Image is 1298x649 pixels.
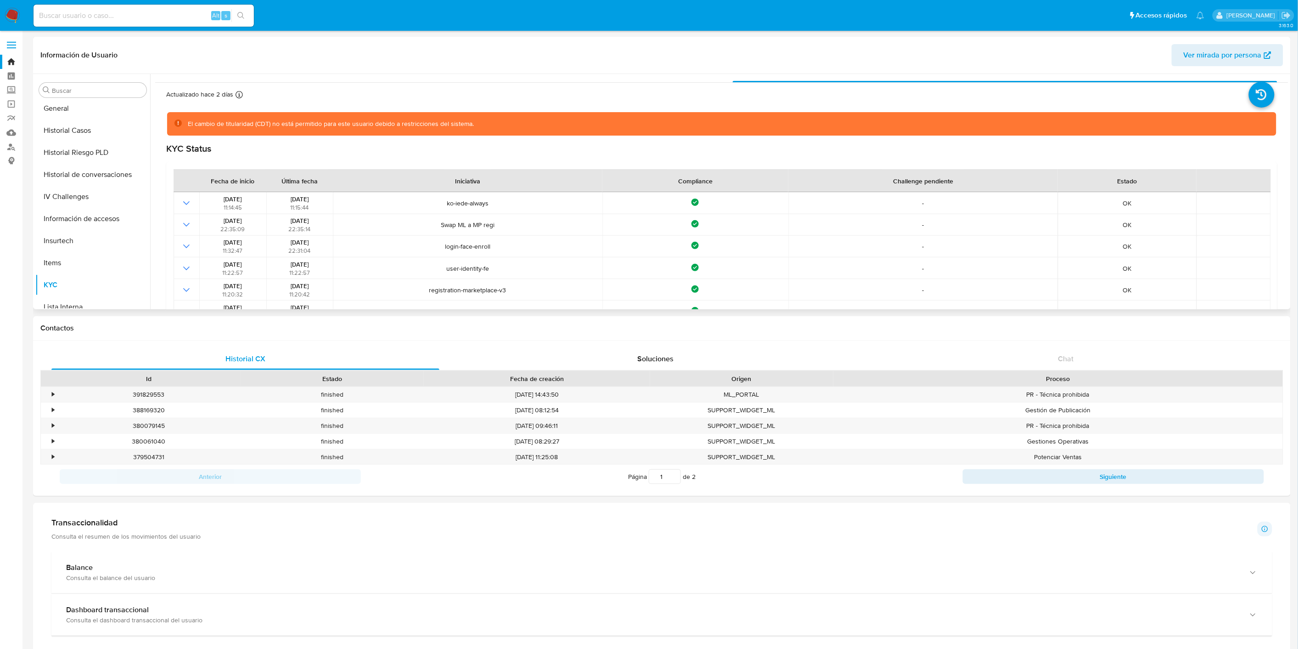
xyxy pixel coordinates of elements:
[35,97,150,120] button: General
[212,11,219,20] span: Alt
[241,403,424,418] div: finished
[35,164,150,186] button: Historial de conversaciones
[1058,353,1073,364] span: Chat
[833,434,1283,449] div: Gestiones Operativas
[424,450,650,465] div: [DATE] 11:25:08
[57,434,241,449] div: 380061040
[1136,11,1187,20] span: Accesos rápidos
[424,403,650,418] div: [DATE] 08:12:54
[225,11,227,20] span: s
[840,374,1276,383] div: Proceso
[833,387,1283,402] div: PR - Técnica prohibida
[1226,11,1278,20] p: gregorio.negri@mercadolibre.com
[52,406,54,415] div: •
[1172,44,1283,66] button: Ver mirada por persona
[34,10,254,22] input: Buscar usuario o caso...
[650,387,834,402] div: ML_PORTAL
[241,434,424,449] div: finished
[241,450,424,465] div: finished
[1184,44,1262,66] span: Ver mirada por persona
[57,387,241,402] div: 391829553
[57,450,241,465] div: 379504731
[166,90,233,99] p: Actualizado hace 2 días
[35,252,150,274] button: Items
[43,86,50,94] button: Buscar
[35,186,150,208] button: IV Challenges
[650,403,834,418] div: SUPPORT_WIDGET_ML
[650,434,834,449] div: SUPPORT_WIDGET_ML
[52,421,54,430] div: •
[657,374,827,383] div: Origen
[35,142,150,164] button: Historial Riesgo PLD
[241,387,424,402] div: finished
[833,403,1283,418] div: Gestión de Publicación
[1197,11,1204,19] a: Notificaciones
[225,353,265,364] span: Historial CX
[35,208,150,230] button: Información de accesos
[60,469,361,484] button: Anterior
[40,51,118,60] h1: Información de Usuario
[833,418,1283,433] div: PR - Técnica prohibida
[650,450,834,465] div: SUPPORT_WIDGET_ML
[247,374,418,383] div: Estado
[424,387,650,402] div: [DATE] 14:43:50
[430,374,643,383] div: Fecha de creación
[40,324,1283,333] h1: Contactos
[241,418,424,433] div: finished
[52,437,54,446] div: •
[1281,11,1291,20] a: Salir
[424,434,650,449] div: [DATE] 08:29:27
[628,469,696,484] span: Página de
[52,86,143,95] input: Buscar
[424,418,650,433] div: [DATE] 09:46:11
[35,274,150,296] button: KYC
[692,472,696,481] span: 2
[231,9,250,22] button: search-icon
[52,453,54,461] div: •
[963,469,1264,484] button: Siguiente
[52,390,54,399] div: •
[57,418,241,433] div: 380079145
[650,418,834,433] div: SUPPORT_WIDGET_ML
[637,353,674,364] span: Soluciones
[35,230,150,252] button: Insurtech
[57,403,241,418] div: 388169320
[63,374,234,383] div: Id
[35,296,150,318] button: Lista Interna
[35,120,150,142] button: Historial Casos
[833,450,1283,465] div: Potenciar Ventas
